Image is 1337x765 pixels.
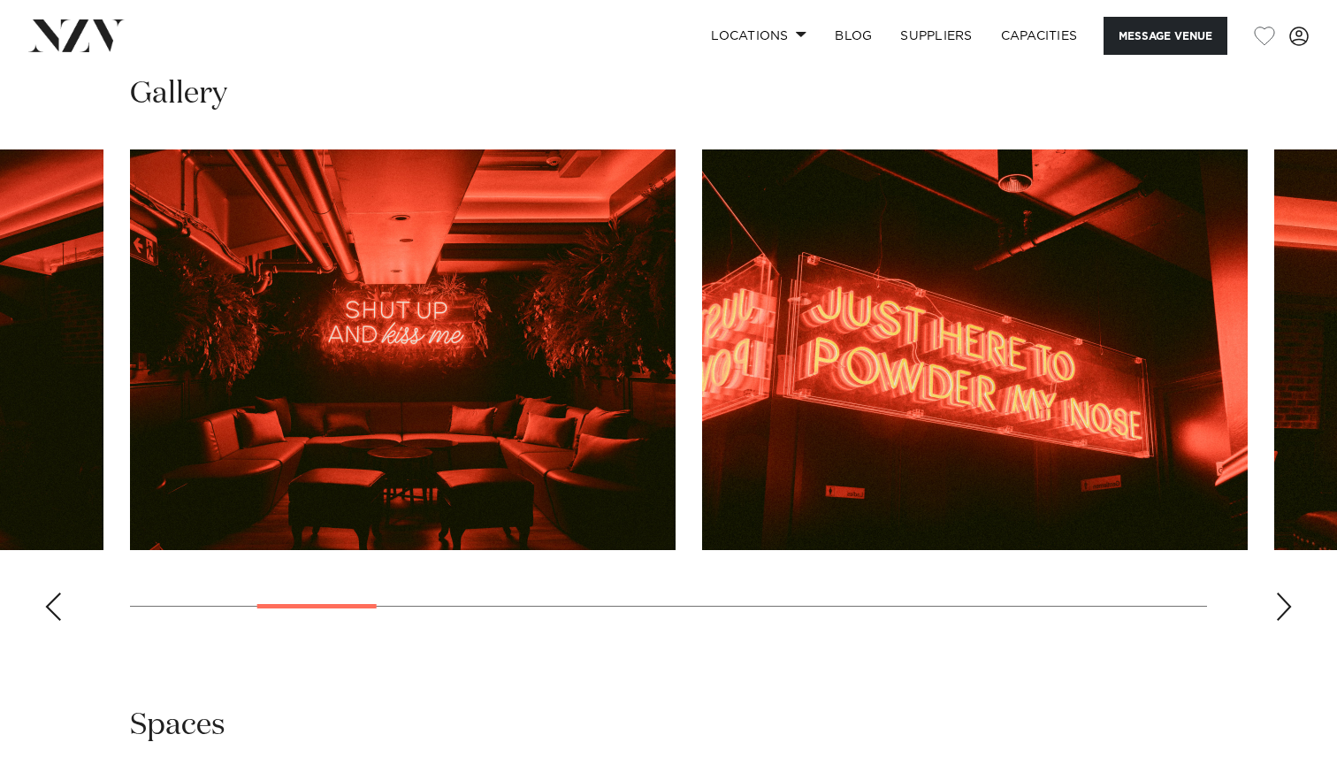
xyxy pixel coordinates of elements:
[821,17,886,55] a: BLOG
[130,74,227,114] h2: Gallery
[130,149,676,550] swiper-slide: 3 / 17
[987,17,1092,55] a: Capacities
[28,19,125,51] img: nzv-logo.png
[130,706,225,746] h2: Spaces
[1104,17,1227,55] button: Message Venue
[697,17,821,55] a: Locations
[702,149,1248,550] swiper-slide: 4 / 17
[886,17,986,55] a: SUPPLIERS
